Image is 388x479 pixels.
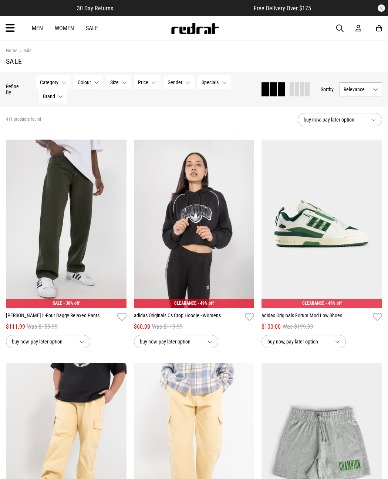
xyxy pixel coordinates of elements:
[6,312,114,322] a: [PERSON_NAME] L-Four Baggy Relaxed Pants
[128,4,239,12] iframe: Customer reviews powered by Trustpilot
[283,322,313,331] span: Was $199.99
[267,337,329,346] span: buy now, pay later option
[152,322,183,331] span: Was $119.99
[302,301,324,306] span: CLEARANCE
[27,322,58,331] span: Was $159.99
[6,83,24,95] p: Refine By
[262,312,370,322] a: adidas Originals Forum Mod Low Shoes
[201,79,218,85] span: Specials
[138,79,148,85] span: Price
[86,25,98,32] a: Sale
[6,140,126,308] img: Lee L-four Baggy Relaxed Pants in Green
[6,117,41,123] span: 411 products found
[6,335,90,348] button: buy now, pay later option
[304,115,365,124] span: buy now, pay later option
[171,23,219,34] img: Redrat logo
[40,79,58,85] span: Category
[77,79,91,85] span: Colour
[32,25,43,32] a: Men
[36,75,70,89] button: Category
[254,5,311,12] span: Free Delivery Over $175
[344,86,370,92] span: Relevance
[53,301,62,306] span: SALE
[12,337,73,346] span: buy now, pay later option
[55,25,74,32] a: Women
[329,86,334,92] span: by
[134,322,150,331] span: $60.00
[197,75,230,89] button: Specials
[38,89,67,103] button: Brand
[321,85,334,94] button: Sortby
[77,5,113,12] span: 30 Day Returns
[6,57,382,66] h1: Sale
[140,337,201,346] span: buy now, pay later option
[167,79,182,85] span: Gender
[134,140,254,308] img: Adidas Originals Cs Crop Hoodie - Womens in Black
[198,301,214,306] span: - 49% off
[134,335,218,348] button: buy now, pay later option
[325,301,342,306] span: - 49% off
[17,48,31,55] a: Sale
[134,312,242,322] a: adidas Originals Cs Crop Hoodie - Womens
[262,335,346,348] button: buy now, pay later option
[163,75,194,89] button: Gender
[6,48,17,53] a: Home
[6,322,25,331] span: $111.99
[43,93,55,99] span: Brand
[73,75,103,89] button: Colour
[110,79,118,85] span: Size
[262,322,281,331] span: $100.00
[262,140,382,308] img: Adidas Originals Forum Mod Low Shoes in White
[174,301,196,306] span: CLEARANCE
[63,301,80,306] span: - 30% off
[106,75,131,89] button: Size
[134,75,160,89] button: Price
[298,113,382,126] button: buy now, pay later option
[340,82,382,96] button: Relevance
